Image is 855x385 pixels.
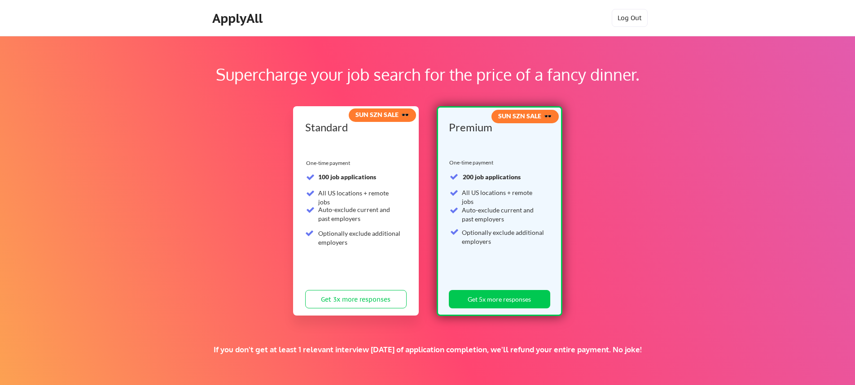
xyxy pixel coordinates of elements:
[318,229,401,247] div: Optionally exclude additional employers
[306,160,353,167] div: One-time payment
[305,122,403,133] div: Standard
[305,290,407,308] button: Get 3x more responses
[449,159,496,166] div: One-time payment
[612,9,648,27] button: Log Out
[462,206,545,223] div: Auto-exclude current and past employers
[449,122,547,133] div: Premium
[57,62,798,87] div: Supercharge your job search for the price of a fancy dinner.
[462,228,545,246] div: Optionally exclude additional employers
[449,290,550,308] button: Get 5x more responses
[318,205,401,223] div: Auto-exclude current and past employers
[156,345,699,355] div: If you don't get at least 1 relevant interview [DATE] of application completion, we'll refund you...
[355,111,409,118] strong: SUN SZN SALE 🕶️
[212,11,265,26] div: ApplyAll
[318,173,376,181] strong: 100 job applications
[462,188,545,206] div: All US locations + remote jobs
[463,173,521,181] strong: 200 job applications
[318,189,401,206] div: All US locations + remote jobs
[498,112,552,120] strong: SUN SZN SALE 🕶️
